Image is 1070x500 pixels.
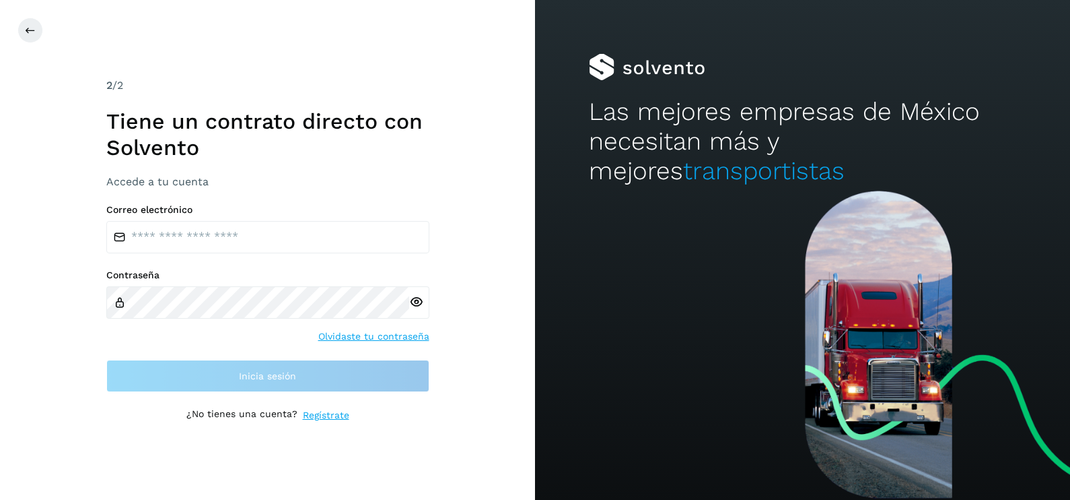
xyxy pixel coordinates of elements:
a: Regístrate [303,408,349,423]
label: Contraseña [106,270,429,281]
span: Inicia sesión [239,371,296,381]
span: transportistas [683,156,845,185]
p: ¿No tienes una cuenta? [186,408,297,423]
h2: Las mejores empresas de México necesitan más y mejores [589,97,1017,187]
span: 2 [106,79,112,92]
div: /2 [106,77,429,94]
h1: Tiene un contrato directo con Solvento [106,108,429,160]
h3: Accede a tu cuenta [106,175,429,188]
a: Olvidaste tu contraseña [318,330,429,344]
label: Correo electrónico [106,204,429,216]
button: Inicia sesión [106,360,429,392]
